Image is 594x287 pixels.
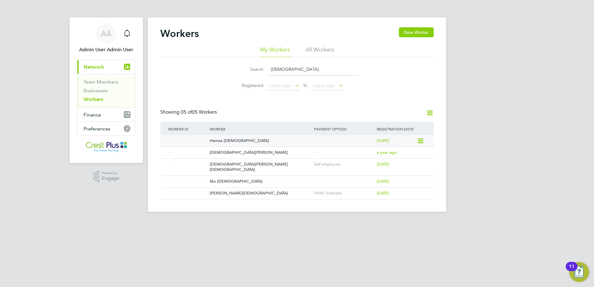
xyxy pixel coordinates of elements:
[313,176,375,187] div: -
[377,138,389,143] span: [DATE]
[84,126,110,132] span: Preferences
[167,187,427,193] a: -[PERSON_NAME][DEMOGRAPHIC_DATA]PAYE Umbrella[DATE]
[77,60,135,74] button: Network
[77,108,135,121] button: Finance
[167,147,208,158] div: -
[167,158,427,164] a: -[DEMOGRAPHIC_DATA][PERSON_NAME][DEMOGRAPHIC_DATA]Self employed[DATE]
[84,88,108,93] a: Businesses
[313,83,335,89] span: Select date
[70,17,143,163] nav: Main navigation
[377,150,397,155] span: a year ago
[84,96,103,102] a: Workers
[181,109,217,115] span: 05 Workers
[269,83,291,89] span: Select date
[301,81,309,89] span: To
[313,147,375,158] div: -
[167,147,427,152] a: -[DEMOGRAPHIC_DATA][PERSON_NAME]-a year ago
[306,46,334,57] li: All Workers
[313,188,375,199] div: PAYE Umbrella
[268,63,359,75] input: Name, email or phone number
[167,175,427,181] a: -Mo [DEMOGRAPHIC_DATA]-[DATE]
[77,142,135,152] a: Go to home page
[77,24,135,53] a: AAAdmin User Admin User
[377,179,389,184] span: [DATE]
[77,74,135,107] div: Network
[181,109,192,115] span: 05 of
[77,46,135,53] span: Admin User Admin User
[208,188,313,199] div: [PERSON_NAME][DEMOGRAPHIC_DATA]
[399,27,434,37] button: New Worker
[260,46,290,57] li: My Workers
[569,266,574,275] div: 11
[167,188,208,199] div: -
[84,79,118,85] a: Team Members
[208,176,313,187] div: Mo [DEMOGRAPHIC_DATA]
[167,176,208,187] div: -
[235,83,263,88] label: Registered
[93,171,120,182] a: Powered byEngage
[102,171,119,176] span: Powered by
[313,135,375,147] div: -
[208,159,313,175] div: [DEMOGRAPHIC_DATA][PERSON_NAME][DEMOGRAPHIC_DATA]
[160,27,199,40] h2: Workers
[377,190,389,196] span: [DATE]
[208,147,313,158] div: [DEMOGRAPHIC_DATA][PERSON_NAME]
[160,109,218,116] div: Showing
[313,122,375,136] div: Payment Option
[77,122,135,135] button: Preferences
[84,112,101,118] span: Finance
[102,176,119,181] span: Engage
[167,135,208,147] div: -
[167,122,208,136] div: Worker ID
[86,142,127,152] img: crestplusoperations-logo-retina.png
[375,122,427,136] div: Registration Date
[377,162,389,167] span: [DATE]
[208,122,313,136] div: Worker
[101,30,112,38] span: AA
[235,66,263,72] label: Search
[208,135,313,147] div: Hamza [DEMOGRAPHIC_DATA]
[167,135,417,140] a: -Hamza [DEMOGRAPHIC_DATA]-[DATE]
[313,159,375,170] div: Self employed
[569,262,589,282] button: Open Resource Center, 11 new notifications
[84,64,104,70] span: Network
[167,159,208,170] div: -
